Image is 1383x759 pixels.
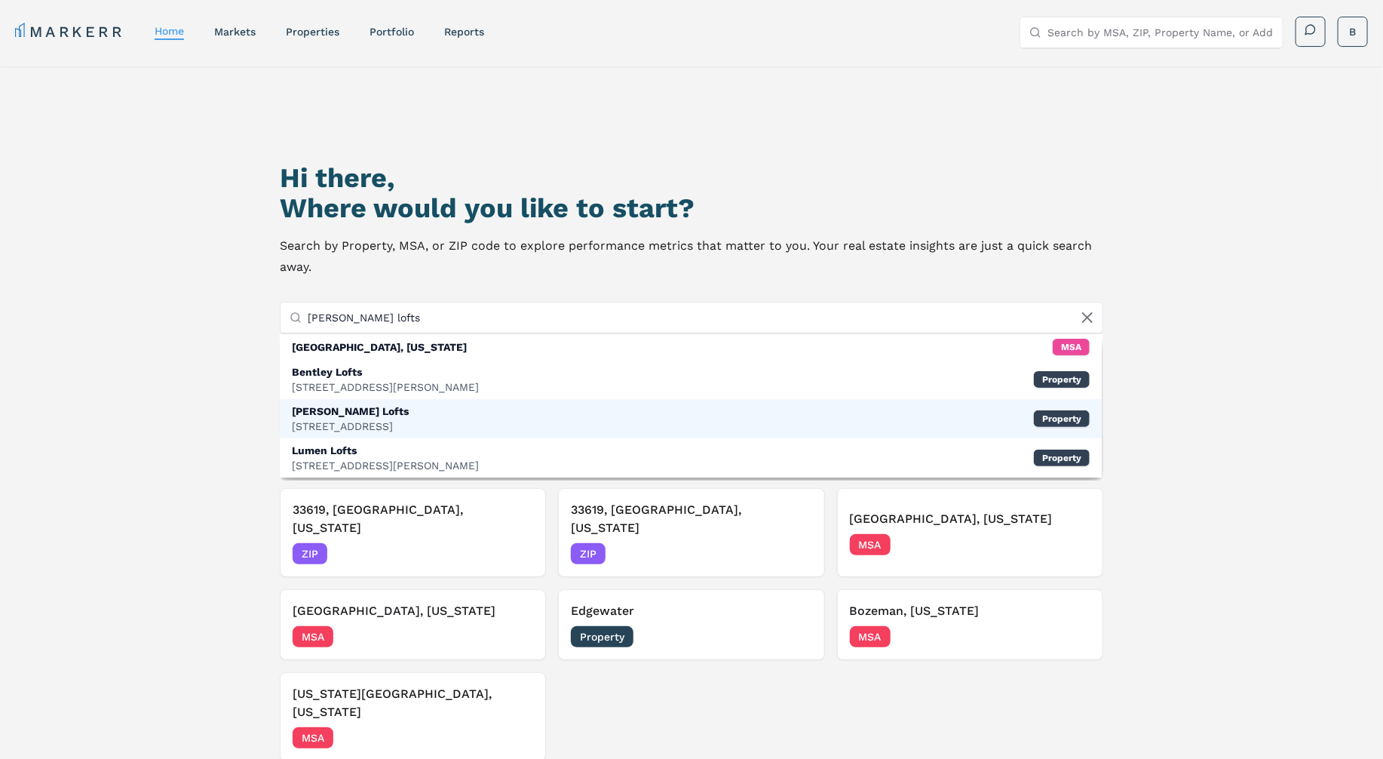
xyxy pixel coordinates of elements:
[1338,17,1368,47] button: B
[837,488,1103,577] button: Remove Seattle, Washington[GEOGRAPHIC_DATA], [US_STATE]MSA[DATE]
[292,419,409,434] div: [STREET_ADDRESS]
[155,25,184,37] a: home
[850,602,1090,620] h3: Bozeman, [US_STATE]
[293,626,333,647] span: MSA
[292,379,479,395] div: [STREET_ADDRESS][PERSON_NAME]
[499,546,533,561] span: [DATE]
[308,303,1093,333] input: Search by MSA, ZIP, Property Name, or Address
[280,360,1102,399] div: Property: Bentley Lofts
[558,589,824,660] button: Remove EdgewaterEdgewaterProperty[DATE]
[1047,17,1274,48] input: Search by MSA, ZIP, Property Name, or Address
[293,602,533,620] h3: [GEOGRAPHIC_DATA], [US_STATE]
[292,340,467,355] div: [GEOGRAPHIC_DATA], [US_STATE]
[850,626,891,647] span: MSA
[286,26,339,38] a: properties
[280,488,546,577] button: Remove 33619, Tampa, Florida33619, [GEOGRAPHIC_DATA], [US_STATE]ZIP[DATE]
[1056,537,1090,552] span: [DATE]
[499,629,533,644] span: [DATE]
[1056,629,1090,644] span: [DATE]
[280,438,1102,478] div: Property: Lumen Lofts
[370,26,414,38] a: Portfolio
[280,193,1103,223] h2: Where would you like to start?
[280,589,546,660] button: Remove Boise, Idaho[GEOGRAPHIC_DATA], [US_STATE]MSA[DATE]
[558,488,824,577] button: Remove 33619, Tampa, Florida33619, [GEOGRAPHIC_DATA], [US_STATE]ZIP[DATE]
[292,364,479,379] div: Bentley Lofts
[499,730,533,745] span: [DATE]
[280,235,1103,278] p: Search by Property, MSA, or ZIP code to explore performance metrics that matter to you. Your real...
[280,334,1102,478] div: Suggestions
[1350,24,1357,39] span: B
[15,21,124,42] a: MARKERR
[571,543,606,564] span: ZIP
[293,685,533,721] h3: [US_STATE][GEOGRAPHIC_DATA], [US_STATE]
[571,501,811,537] h3: 33619, [GEOGRAPHIC_DATA], [US_STATE]
[292,458,479,473] div: [STREET_ADDRESS][PERSON_NAME]
[778,629,812,644] span: [DATE]
[214,26,256,38] a: markets
[292,443,479,458] div: Lumen Lofts
[850,510,1090,528] h3: [GEOGRAPHIC_DATA], [US_STATE]
[293,501,533,537] h3: 33619, [GEOGRAPHIC_DATA], [US_STATE]
[850,534,891,555] span: MSA
[837,589,1103,660] button: Remove Bozeman, MontanaBozeman, [US_STATE]MSA[DATE]
[778,546,812,561] span: [DATE]
[293,727,333,748] span: MSA
[1034,450,1090,466] div: Property
[571,602,811,620] h3: Edgewater
[1034,410,1090,427] div: Property
[1053,339,1090,355] div: MSA
[293,543,327,564] span: ZIP
[280,163,1103,193] h1: Hi there,
[280,334,1102,360] div: MSA: Walton, Kansas
[292,404,409,419] div: [PERSON_NAME] Lofts
[1034,371,1090,388] div: Property
[571,626,633,647] span: Property
[444,26,484,38] a: reports
[280,399,1102,438] div: Property: Walton Lofts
